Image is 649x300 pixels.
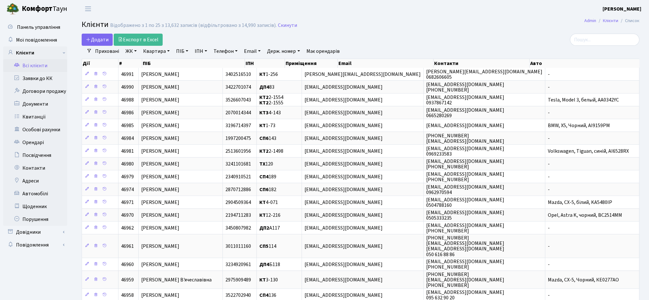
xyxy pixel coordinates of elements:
a: Контакти [3,162,67,174]
b: КТ [259,212,266,219]
span: 1-73 [259,122,275,129]
span: [EMAIL_ADDRESS][DOMAIN_NAME] 0937867142 [426,94,504,106]
span: - [548,224,550,231]
span: 189 [259,173,276,180]
span: 46981 [121,148,134,155]
b: СП4 [259,292,269,299]
a: Email [241,46,263,57]
span: [EMAIL_ADDRESS][DOMAIN_NAME] [304,199,383,206]
span: 46988 [121,96,134,103]
span: [EMAIL_ADDRESS][DOMAIN_NAME] [304,148,383,155]
span: [PERSON_NAME][EMAIL_ADDRESS][DOMAIN_NAME] [304,71,421,78]
span: Б118 [259,261,280,268]
span: [PERSON_NAME] [141,186,179,193]
b: КТ2 [259,99,269,106]
span: - [548,292,550,299]
span: Mazda, CX-5, білий, KA5480IP [548,199,612,206]
th: Авто [530,59,640,68]
span: 120 [259,160,273,167]
span: [PERSON_NAME] [141,224,179,231]
span: [PHONE_NUMBER] [EMAIL_ADDRESS][DOMAIN_NAME] [PHONE_NUMBER] [426,271,504,289]
span: [PERSON_NAME] [141,148,179,155]
span: Додати [86,36,109,43]
a: Додати [82,34,113,46]
th: ІПН [245,59,285,68]
span: 136 [259,292,276,299]
span: [EMAIL_ADDRESS][DOMAIN_NAME] [304,261,383,268]
span: - [548,84,550,91]
span: 3234920961 [225,261,251,268]
span: [EMAIL_ADDRESS][DOMAIN_NAME] [304,109,383,116]
span: 46961 [121,243,134,250]
span: [PERSON_NAME] [141,173,179,180]
b: КТ [259,199,266,206]
div: Відображено з 1 по 25 з 13,632 записів (відфільтровано з 14,990 записів). [110,22,277,28]
span: [EMAIL_ADDRESS][DOMAIN_NAME] 0969233583 [426,145,504,158]
span: [EMAIL_ADDRESS][DOMAIN_NAME] [304,212,383,219]
span: - [548,186,550,193]
a: Скинути [278,22,297,28]
span: 3-130 [259,276,278,283]
a: Експорт в Excel [114,34,163,46]
th: Приміщення [285,59,338,68]
span: [EMAIL_ADDRESS][DOMAIN_NAME] 0505333235 [426,209,504,222]
span: 46985 [121,122,134,129]
span: 46979 [121,173,134,180]
span: 2070014344 [225,109,251,116]
th: Дії [82,59,118,68]
span: [EMAIL_ADDRESS][DOMAIN_NAME] 0962970594 [426,183,504,196]
span: [EMAIL_ADDRESS][DOMAIN_NAME] [PHONE_NUMBER] [426,171,504,183]
b: КТ [259,276,266,283]
span: - [548,243,550,250]
span: [EMAIL_ADDRESS][DOMAIN_NAME] [304,84,383,91]
span: 143 [259,135,276,142]
span: [PERSON_NAME] [141,160,179,167]
span: 2-1554 2-1555 [259,94,283,106]
img: logo.png [6,3,19,15]
span: 3196714397 [225,122,251,129]
a: Довідники [3,226,67,239]
a: Квитанції [3,110,67,123]
span: [EMAIL_ADDRESS][DOMAIN_NAME] [304,135,383,142]
span: [EMAIL_ADDRESS][DOMAIN_NAME] [304,96,383,103]
span: [EMAIL_ADDRESS][DOMAIN_NAME] [304,276,383,283]
span: 2870712886 [225,186,251,193]
a: ПІБ [174,46,191,57]
a: Телефон [211,46,240,57]
b: КТ [259,122,266,129]
b: КТ2 [259,148,269,155]
span: Клієнти [82,19,109,30]
a: Адреси [3,174,67,187]
span: [PERSON_NAME] [141,292,179,299]
span: [PHONE_NUMBER] [EMAIL_ADDRESS][DOMAIN_NAME] [EMAIL_ADDRESS][DOMAIN_NAME] 050 616 88 86 [426,234,504,258]
span: Mazda, CX-5, Чорний, КЕ0277АО [548,276,619,283]
a: Щоденник [3,200,67,213]
span: [EMAIL_ADDRESS][DOMAIN_NAME] [304,224,383,231]
span: 46959 [121,276,134,283]
b: СП6 [259,135,269,142]
span: [EMAIL_ADDRESS][DOMAIN_NAME] [304,122,383,129]
span: 4-071 [259,199,278,206]
span: 3522702940 [225,292,251,299]
span: 3011011160 [225,243,251,250]
span: 2513601956 [225,148,251,155]
a: Повідомлення [3,239,67,251]
span: [EMAIL_ADDRESS][DOMAIN_NAME] [PHONE_NUMBER] [426,222,504,234]
b: [PERSON_NAME] [603,5,641,12]
span: [PERSON_NAME] [141,109,179,116]
a: [PERSON_NAME] [603,5,641,13]
span: 2340910521 [225,173,251,180]
li: Список [618,17,639,24]
span: Таун [22,4,67,14]
span: [EMAIL_ADDRESS][DOMAIN_NAME] [304,243,383,250]
span: Tesla, Model 3, белый, АА0342YC [548,96,619,103]
a: Посвідчення [3,149,67,162]
th: Email [338,59,434,68]
span: [PERSON_NAME] [141,122,179,129]
b: СП5 [259,243,269,250]
a: Клієнти [3,46,67,59]
span: [EMAIL_ADDRESS][DOMAIN_NAME] [304,173,383,180]
a: Договори продажу [3,85,67,98]
span: - [548,71,550,78]
span: 1997200475 [225,135,251,142]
